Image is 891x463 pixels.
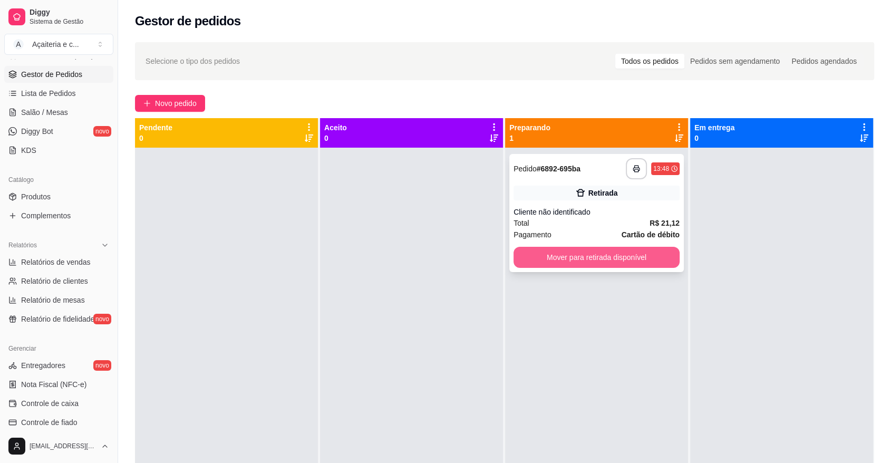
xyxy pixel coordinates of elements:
[4,66,113,83] a: Gestor de Pedidos
[622,230,680,239] strong: Cartão de débito
[537,165,580,173] strong: # 6892-695ba
[139,133,172,143] p: 0
[4,142,113,159] a: KDS
[21,295,85,305] span: Relatório de mesas
[21,145,36,156] span: KDS
[135,13,241,30] h2: Gestor de pedidos
[30,8,109,17] span: Diggy
[4,85,113,102] a: Lista de Pedidos
[30,17,109,26] span: Sistema de Gestão
[4,433,113,459] button: [EMAIL_ADDRESS][DOMAIN_NAME]
[13,39,24,50] span: A
[30,442,96,450] span: [EMAIL_ADDRESS][DOMAIN_NAME]
[514,229,551,240] span: Pagamento
[4,254,113,271] a: Relatórios de vendas
[650,219,680,227] strong: R$ 21,12
[143,100,151,107] span: plus
[21,257,91,267] span: Relatórios de vendas
[21,360,65,371] span: Entregadores
[4,414,113,431] a: Controle de fiado
[155,98,197,109] span: Novo pedido
[4,340,113,357] div: Gerenciar
[514,165,537,173] span: Pedido
[21,398,79,409] span: Controle de caixa
[135,95,205,112] button: Novo pedido
[4,123,113,140] a: Diggy Botnovo
[4,4,113,30] a: DiggySistema de Gestão
[146,55,240,67] span: Selecione o tipo dos pedidos
[139,122,172,133] p: Pendente
[786,54,863,69] div: Pedidos agendados
[21,276,88,286] span: Relatório de clientes
[4,376,113,393] a: Nota Fiscal (NFC-e)
[21,191,51,202] span: Produtos
[509,122,550,133] p: Preparando
[4,273,113,290] a: Relatório de clientes
[694,122,734,133] p: Em entrega
[21,314,94,324] span: Relatório de fidelidade
[684,54,786,69] div: Pedidos sem agendamento
[21,417,78,428] span: Controle de fiado
[4,34,113,55] button: Select a team
[21,126,53,137] span: Diggy Bot
[653,165,669,173] div: 13:48
[4,292,113,308] a: Relatório de mesas
[4,188,113,205] a: Produtos
[4,207,113,224] a: Complementos
[21,69,82,80] span: Gestor de Pedidos
[4,171,113,188] div: Catálogo
[514,247,680,268] button: Mover para retirada disponível
[509,133,550,143] p: 1
[324,122,347,133] p: Aceito
[21,210,71,221] span: Complementos
[694,133,734,143] p: 0
[514,217,529,229] span: Total
[615,54,684,69] div: Todos os pedidos
[4,104,113,121] a: Salão / Mesas
[8,241,37,249] span: Relatórios
[588,188,617,198] div: Retirada
[324,133,347,143] p: 0
[514,207,680,217] div: Cliente não identificado
[4,311,113,327] a: Relatório de fidelidadenovo
[4,357,113,374] a: Entregadoresnovo
[21,107,68,118] span: Salão / Mesas
[21,379,86,390] span: Nota Fiscal (NFC-e)
[32,39,79,50] div: Açaiteria e c ...
[4,395,113,412] a: Controle de caixa
[21,88,76,99] span: Lista de Pedidos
